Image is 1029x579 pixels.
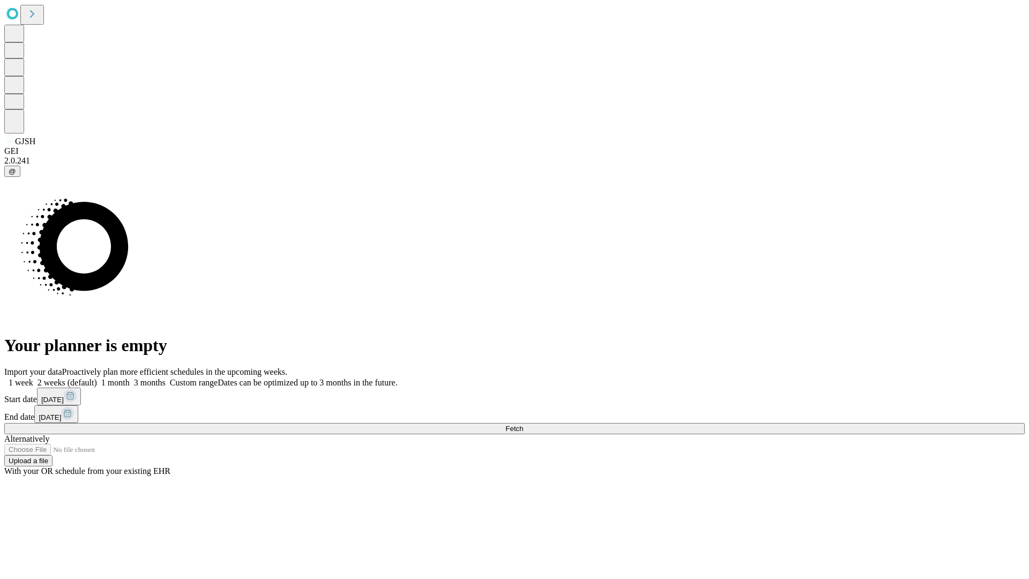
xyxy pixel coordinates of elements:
button: [DATE] [37,388,81,405]
div: Start date [4,388,1025,405]
span: Fetch [505,425,523,433]
span: 2 weeks (default) [38,378,97,387]
button: Upload a file [4,455,53,466]
span: 1 month [101,378,130,387]
span: Dates can be optimized up to 3 months in the future. [218,378,397,387]
button: [DATE] [34,405,78,423]
span: 1 week [9,378,33,387]
div: End date [4,405,1025,423]
span: GJSH [15,137,35,146]
span: Custom range [170,378,218,387]
h1: Your planner is empty [4,336,1025,355]
div: GEI [4,146,1025,156]
span: @ [9,167,16,175]
button: @ [4,166,20,177]
span: Proactively plan more efficient schedules in the upcoming weeks. [62,367,287,376]
span: [DATE] [41,396,64,404]
button: Fetch [4,423,1025,434]
div: 2.0.241 [4,156,1025,166]
span: Alternatively [4,434,49,443]
span: Import your data [4,367,62,376]
span: [DATE] [39,413,61,421]
span: 3 months [134,378,166,387]
span: With your OR schedule from your existing EHR [4,466,170,476]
